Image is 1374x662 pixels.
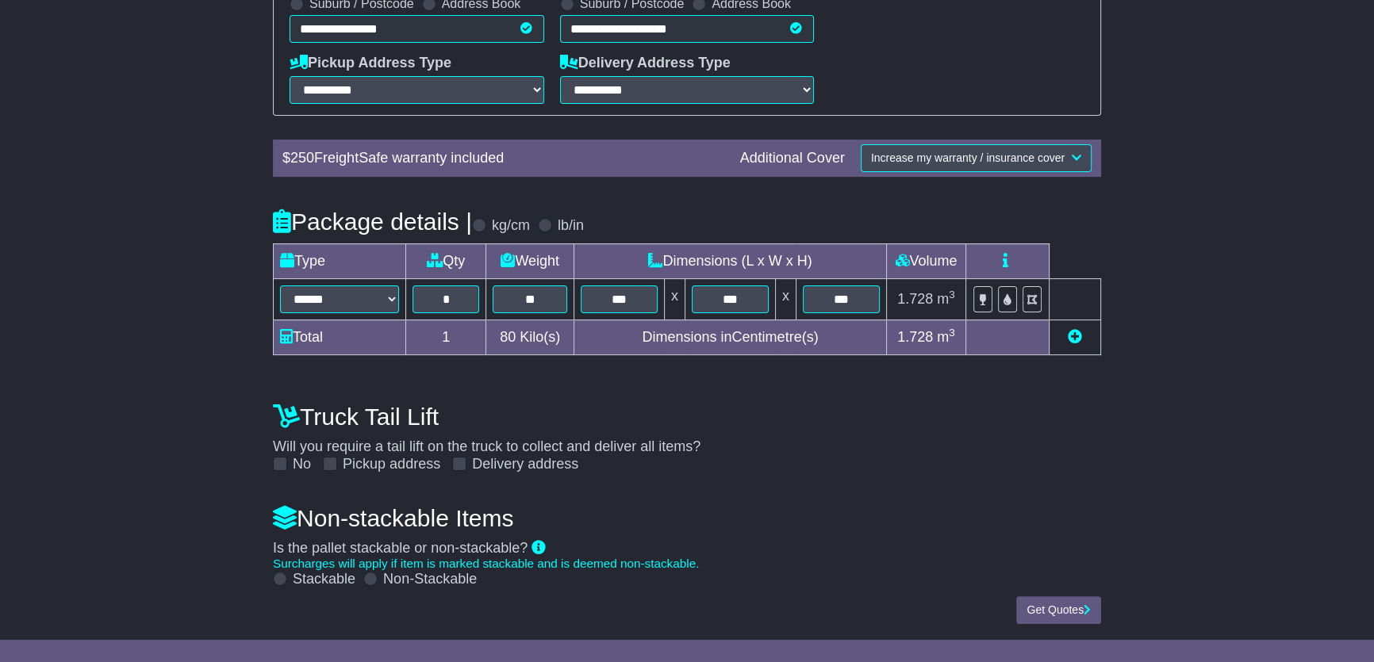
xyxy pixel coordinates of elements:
[871,151,1065,164] span: Increase my warranty / insurance cover
[897,291,933,307] span: 1.728
[274,150,732,167] div: $ FreightSafe warranty included
[732,150,853,167] div: Additional Cover
[1016,596,1101,624] button: Get Quotes
[265,396,1109,473] div: Will you require a tail lift on the truck to collect and deliver all items?
[492,217,530,235] label: kg/cm
[273,209,472,235] h4: Package details |
[937,329,955,345] span: m
[558,217,584,235] label: lb/in
[406,243,486,278] td: Qty
[274,320,406,354] td: Total
[500,329,516,345] span: 80
[665,278,685,320] td: x
[775,278,796,320] td: x
[897,329,933,345] span: 1.728
[293,571,355,588] label: Stackable
[574,320,887,354] td: Dimensions in Centimetre(s)
[937,291,955,307] span: m
[273,505,1101,531] h4: Non-stackable Items
[290,150,314,166] span: 250
[949,289,955,300] sup: 3
[486,243,574,278] td: Weight
[273,404,1101,430] h4: Truck Tail Lift
[290,55,451,72] label: Pickup Address Type
[383,571,477,588] label: Non-Stackable
[1068,329,1082,345] a: Add new item
[886,243,965,278] td: Volume
[343,456,440,473] label: Pickup address
[273,557,1101,571] div: Surcharges will apply if item is marked stackable and is deemed non-stackable.
[486,320,574,354] td: Kilo(s)
[472,456,578,473] label: Delivery address
[273,540,528,556] span: Is the pallet stackable or non-stackable?
[949,327,955,339] sup: 3
[560,55,731,72] label: Delivery Address Type
[574,243,887,278] td: Dimensions (L x W x H)
[861,144,1092,172] button: Increase my warranty / insurance cover
[406,320,486,354] td: 1
[274,243,406,278] td: Type
[293,456,311,473] label: No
